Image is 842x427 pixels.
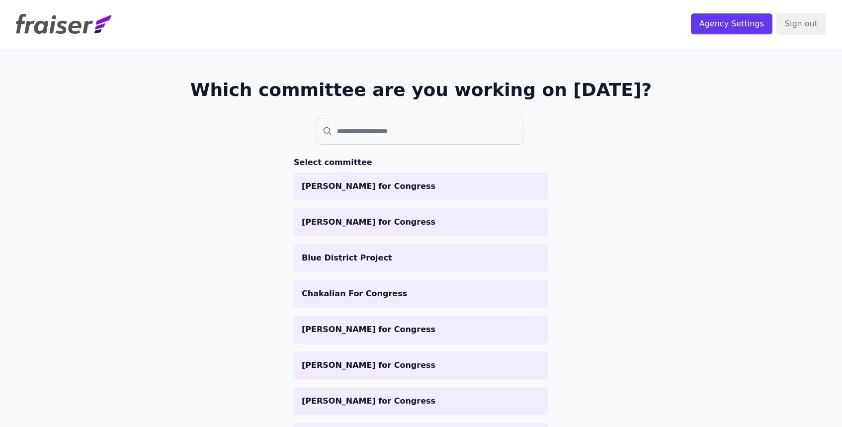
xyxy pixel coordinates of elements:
p: [PERSON_NAME] for Congress [302,395,540,407]
a: [PERSON_NAME] for Congress [294,208,548,236]
p: [PERSON_NAME] for Congress [302,324,540,336]
a: Blue District Project [294,244,548,272]
h1: Which committee are you working on [DATE]? [190,80,652,100]
p: Blue District Project [302,252,540,264]
input: Agency Settings [691,13,772,34]
h3: Select committee [294,157,548,169]
a: [PERSON_NAME] for Congress [294,351,548,379]
img: Fraiser Logo [16,14,111,34]
p: [PERSON_NAME] for Congress [302,359,540,371]
a: Chakalian For Congress [294,280,548,308]
input: Sign out [776,13,826,34]
p: [PERSON_NAME] for Congress [302,216,540,228]
a: [PERSON_NAME] for Congress [294,316,548,343]
p: Chakalian For Congress [302,288,540,300]
a: [PERSON_NAME] for Congress [294,172,548,200]
p: [PERSON_NAME] for Congress [302,180,540,192]
a: [PERSON_NAME] for Congress [294,387,548,415]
